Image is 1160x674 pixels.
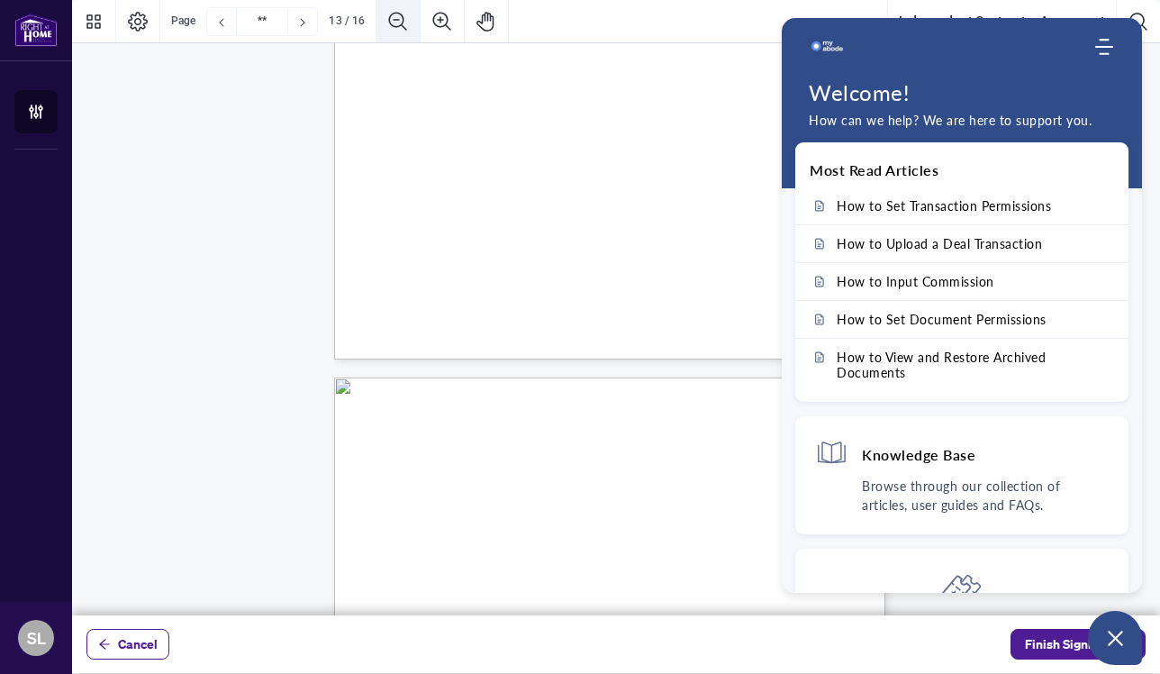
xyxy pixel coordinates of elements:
span: How to View and Restore Archived Documents [837,350,1109,380]
span: Finish Signing [1025,630,1106,659]
p: How can we help? We are here to support you. [809,111,1115,131]
span: How to Set Transaction Permissions [837,198,1051,214]
a: How to Set Document Permissions [795,301,1128,338]
button: Cancel [86,629,169,660]
span: How to Set Document Permissions [837,312,1047,327]
a: How to Set Transaction Permissions [795,187,1128,224]
h1: Welcome! [809,79,1115,105]
p: Browse through our collection of articles, user guides and FAQs. [862,477,1109,515]
span: How to Upload a Deal Transaction [837,236,1042,251]
a: How to Input Commission [795,263,1128,300]
button: Open asap [1088,611,1142,665]
a: How to Upload a Deal Transaction [795,225,1128,262]
span: arrow-left [98,638,111,651]
span: Cancel [118,630,158,659]
a: How to View and Restore Archived Documents [795,339,1128,391]
div: Knowledge BaseBrowse through our collection of articles, user guides and FAQs. [795,416,1128,534]
img: logo [14,14,58,47]
span: Company logo [809,29,845,65]
span: How to Input Commission [837,274,994,289]
img: logo [809,29,845,65]
span: SL [27,625,46,651]
h4: Knowledge Base [862,445,975,464]
button: status-iconFinish Signing [1010,629,1146,660]
div: Modules Menu [1092,38,1115,56]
